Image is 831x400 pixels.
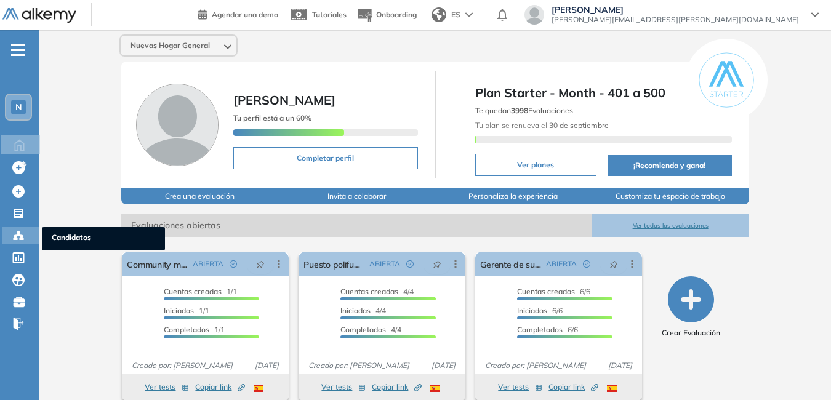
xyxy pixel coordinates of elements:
[552,5,799,15] span: [PERSON_NAME]
[517,306,547,315] span: Iniciadas
[603,360,637,371] span: [DATE]
[340,287,398,296] span: Cuentas creadas
[662,327,720,338] span: Crear Evaluación
[517,325,578,334] span: 6/6
[195,380,245,394] button: Copiar link
[195,382,245,393] span: Copiar link
[340,325,401,334] span: 4/4
[511,106,528,115] b: 3998
[517,306,563,315] span: 6/6
[356,2,417,28] button: Onboarding
[480,360,591,371] span: Creado por: [PERSON_NAME]
[498,380,542,394] button: Ver tests
[475,154,597,176] button: Ver planes
[2,8,76,23] img: Logo
[145,380,189,394] button: Ver tests
[583,260,590,268] span: check-circle
[130,41,210,50] span: Nuevas Hogar General
[607,385,617,392] img: ESP
[432,7,446,22] img: world
[11,49,25,51] i: -
[52,232,155,246] span: Candidatos
[303,252,364,276] a: Puesto polifuncional caja/ Ventas
[164,306,194,315] span: Iniciadas
[475,121,609,130] span: Tu plan se renueva el
[475,106,573,115] span: Te quedan Evaluaciones
[517,325,563,334] span: Completados
[121,214,592,237] span: Evaluaciones abiertas
[552,15,799,25] span: [PERSON_NAME][EMAIL_ADDRESS][PERSON_NAME][DOMAIN_NAME]
[548,382,598,393] span: Copiar link
[164,287,237,296] span: 1/1
[424,254,451,274] button: pushpin
[592,214,749,237] button: Ver todas las evaluaciones
[230,260,237,268] span: check-circle
[662,276,720,338] button: Crear Evaluación
[376,10,417,19] span: Onboarding
[127,360,238,371] span: Creado por: [PERSON_NAME]
[340,306,386,315] span: 4/4
[406,260,414,268] span: check-circle
[475,84,732,102] span: Plan Starter - Month - 401 a 500
[433,259,441,269] span: pushpin
[321,380,366,394] button: Ver tests
[164,306,209,315] span: 1/1
[372,382,422,393] span: Copiar link
[312,10,347,19] span: Tutoriales
[608,155,731,176] button: ¡Recomienda y gana!
[212,10,278,19] span: Agendar una demo
[198,6,278,21] a: Agendar una demo
[517,287,590,296] span: 6/6
[303,360,414,371] span: Creado por: [PERSON_NAME]
[233,147,417,169] button: Completar perfil
[136,84,219,166] img: Foto de perfil
[250,360,284,371] span: [DATE]
[127,252,188,276] a: Community manager
[254,385,263,392] img: ESP
[372,380,422,394] button: Copiar link
[427,360,460,371] span: [DATE]
[193,258,223,270] span: ABIERTA
[430,385,440,392] img: ESP
[164,325,225,334] span: 1/1
[480,252,541,276] a: Gerente de sucursal
[278,188,435,204] button: Invita a colaborar
[256,259,265,269] span: pushpin
[546,258,577,270] span: ABIERTA
[609,259,618,269] span: pushpin
[600,254,627,274] button: pushpin
[164,287,222,296] span: Cuentas creadas
[451,9,460,20] span: ES
[164,325,209,334] span: Completados
[435,188,592,204] button: Personaliza la experiencia
[15,102,22,112] span: N
[592,188,749,204] button: Customiza tu espacio de trabajo
[465,12,473,17] img: arrow
[548,380,598,394] button: Copiar link
[340,306,371,315] span: Iniciadas
[233,113,311,122] span: Tu perfil está a un 60%
[517,287,575,296] span: Cuentas creadas
[340,325,386,334] span: Completados
[233,92,335,108] span: [PERSON_NAME]
[340,287,414,296] span: 4/4
[369,258,400,270] span: ABIERTA
[121,188,278,204] button: Crea una evaluación
[247,254,274,274] button: pushpin
[547,121,609,130] b: 30 de septiembre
